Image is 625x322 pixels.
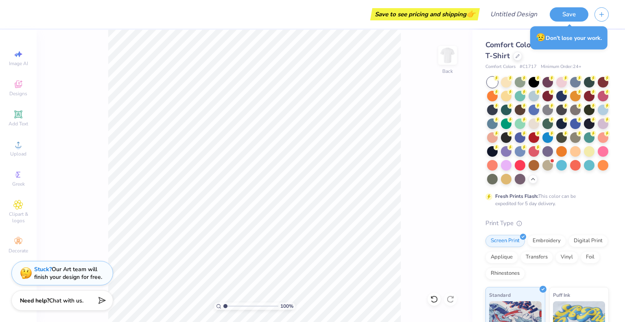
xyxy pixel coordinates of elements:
[553,291,570,299] span: Puff Ink
[34,265,52,273] strong: Stuck?
[9,60,28,67] span: Image AI
[49,297,83,304] span: Chat with us.
[485,235,525,247] div: Screen Print
[442,68,453,75] div: Back
[9,120,28,127] span: Add Text
[10,151,26,157] span: Upload
[485,251,518,263] div: Applique
[530,26,608,49] div: Don’t lose your work.
[485,267,525,280] div: Rhinestones
[541,64,581,70] span: Minimum Order: 24 +
[34,265,102,281] div: Our Art team will finish your design for free.
[495,193,595,207] div: This color can be expedited for 5 day delivery.
[485,64,516,70] span: Comfort Colors
[550,7,588,22] button: Save
[4,211,33,224] span: Clipart & logos
[485,40,606,61] span: Comfort Colors Adult Heavyweight T-Shirt
[280,302,293,310] span: 100 %
[495,193,538,199] strong: Fresh Prints Flash:
[439,47,456,64] img: Back
[536,32,546,43] span: 😥
[466,9,475,19] span: 👉
[9,90,27,97] span: Designs
[489,291,511,299] span: Standard
[20,297,49,304] strong: Need help?
[581,251,600,263] div: Foil
[568,235,608,247] div: Digital Print
[527,235,566,247] div: Embroidery
[9,248,28,254] span: Decorate
[485,219,609,228] div: Print Type
[12,181,25,187] span: Greek
[555,251,578,263] div: Vinyl
[520,251,553,263] div: Transfers
[520,64,537,70] span: # C1717
[484,6,544,22] input: Untitled Design
[372,8,478,20] div: Save to see pricing and shipping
